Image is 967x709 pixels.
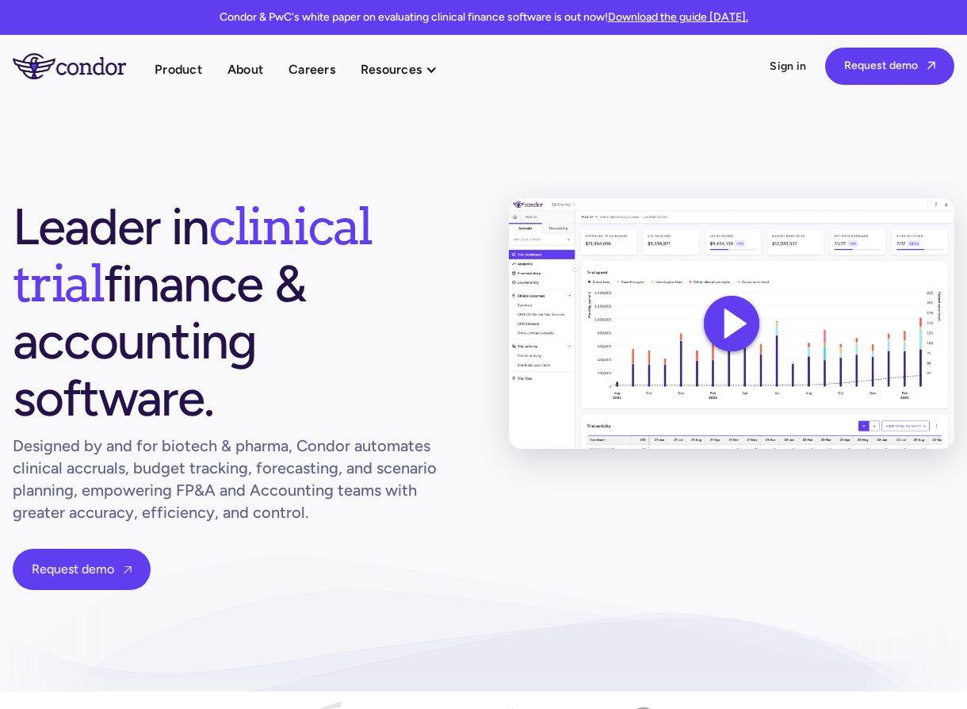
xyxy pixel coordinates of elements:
div: Resources [361,59,422,80]
a: Careers [289,59,335,80]
a: Product [155,59,202,80]
h1: Designed by and for biotech & pharma, Condor automates clinical accruals, budget tracking, foreca... [13,435,458,523]
a: Download the guide [DATE]. [608,10,748,24]
a: About [227,59,263,80]
a: Request demo [825,48,954,85]
span: clinical trial [13,195,372,314]
h1: Leader in finance & accounting software. [13,198,458,427]
a: Sign in [770,59,806,75]
div: Resources [361,59,453,80]
p: Condor & PwC's white paper on evaluating clinical finance software is out now! [220,10,748,25]
span:  [124,565,132,575]
a: home [13,53,155,79]
span:  [927,60,935,71]
a: Request demo [13,549,151,590]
